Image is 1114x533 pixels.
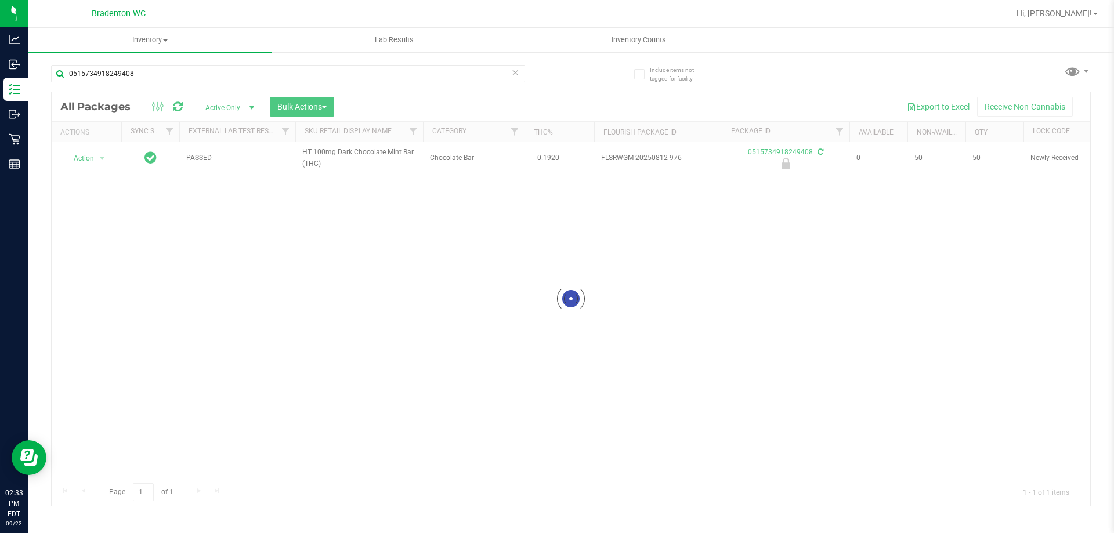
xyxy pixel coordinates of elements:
span: Inventory [28,35,272,45]
span: Hi, [PERSON_NAME]! [1017,9,1092,18]
span: Lab Results [359,35,429,45]
inline-svg: Inventory [9,84,20,95]
span: Clear [511,65,519,80]
span: Include items not tagged for facility [650,66,708,83]
a: Lab Results [272,28,516,52]
p: 09/22 [5,519,23,528]
input: Search Package ID, Item Name, SKU, Lot or Part Number... [51,65,525,82]
inline-svg: Reports [9,158,20,170]
inline-svg: Analytics [9,34,20,45]
span: Inventory Counts [596,35,682,45]
inline-svg: Inbound [9,59,20,70]
inline-svg: Retail [9,133,20,145]
span: Bradenton WC [92,9,146,19]
p: 02:33 PM EDT [5,488,23,519]
inline-svg: Outbound [9,108,20,120]
a: Inventory Counts [516,28,761,52]
a: Inventory [28,28,272,52]
iframe: Resource center [12,440,46,475]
